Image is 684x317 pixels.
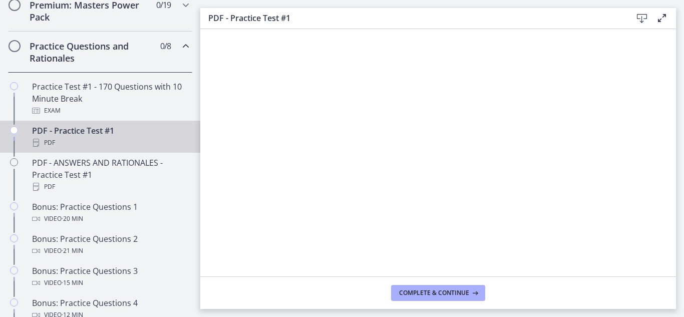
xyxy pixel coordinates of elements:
[391,285,485,301] button: Complete & continue
[30,40,152,64] h2: Practice Questions and Rationales
[32,265,188,289] div: Bonus: Practice Questions 3
[160,40,171,52] span: 0 / 8
[32,81,188,117] div: Practice Test #1 - 170 Questions with 10 Minute Break
[32,125,188,149] div: PDF - Practice Test #1
[62,213,83,225] span: · 20 min
[62,277,83,289] span: · 15 min
[32,181,188,193] div: PDF
[62,245,83,257] span: · 21 min
[32,277,188,289] div: Video
[32,213,188,225] div: Video
[208,12,616,24] h3: PDF - Practice Test #1
[32,233,188,257] div: Bonus: Practice Questions 2
[32,201,188,225] div: Bonus: Practice Questions 1
[32,105,188,117] div: Exam
[32,157,188,193] div: PDF - ANSWERS AND RATIONALES - Practice Test #1
[32,245,188,257] div: Video
[399,289,469,297] span: Complete & continue
[32,137,188,149] div: PDF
